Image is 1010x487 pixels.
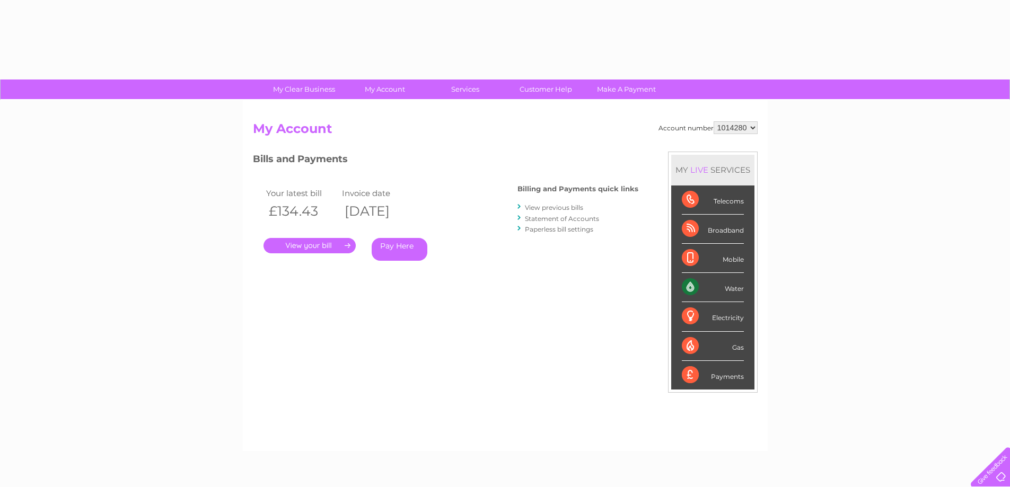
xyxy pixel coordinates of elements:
a: Paperless bill settings [525,225,593,233]
a: My Account [341,79,428,99]
a: Pay Here [372,238,427,261]
h3: Bills and Payments [253,152,638,170]
div: Telecoms [682,185,744,215]
div: Payments [682,361,744,389]
div: MY SERVICES [671,155,754,185]
th: £134.43 [264,200,340,222]
td: Invoice date [339,186,416,200]
a: Services [421,79,509,99]
td: Your latest bill [264,186,340,200]
h2: My Account [253,121,758,141]
a: Statement of Accounts [525,215,599,223]
div: Electricity [682,302,744,331]
a: . [264,238,356,253]
a: Customer Help [502,79,590,99]
a: My Clear Business [260,79,348,99]
div: Mobile [682,244,744,273]
a: View previous bills [525,203,583,211]
h4: Billing and Payments quick links [517,185,638,193]
div: Account number [658,121,758,134]
th: [DATE] [339,200,416,222]
div: Water [682,273,744,302]
div: Broadband [682,215,744,244]
a: Make A Payment [583,79,670,99]
div: Gas [682,332,744,361]
div: LIVE [688,165,710,175]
